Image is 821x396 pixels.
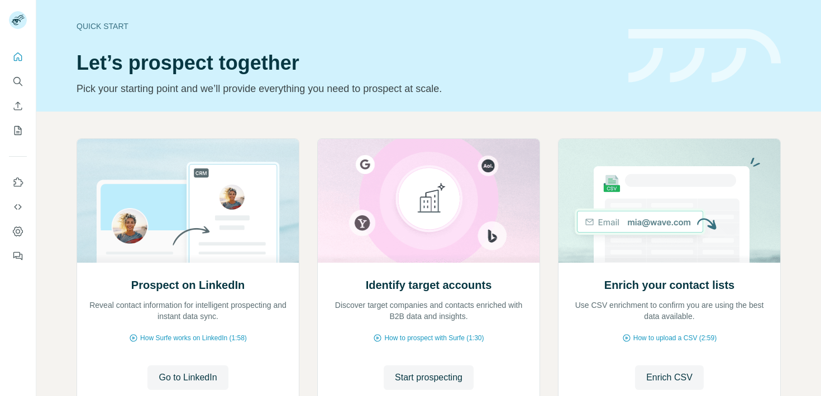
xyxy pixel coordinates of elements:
[9,246,27,266] button: Feedback
[9,96,27,116] button: Enrich CSV
[77,21,615,32] div: Quick start
[384,333,484,343] span: How to prospect with Surfe (1:30)
[646,371,693,384] span: Enrich CSV
[9,197,27,217] button: Use Surfe API
[558,139,781,263] img: Enrich your contact lists
[395,371,462,384] span: Start prospecting
[131,277,245,293] h2: Prospect on LinkedIn
[9,221,27,242] button: Dashboard
[9,71,27,91] button: Search
[384,365,474,390] button: Start prospecting
[570,300,769,322] p: Use CSV enrichment to confirm you are using the best data available.
[147,365,228,390] button: Go to LinkedIn
[9,120,27,141] button: My lists
[9,47,27,67] button: Quick start
[88,300,288,322] p: Reveal contact information for intelligent prospecting and instant data sync.
[140,333,247,343] span: How Surfe works on LinkedIn (1:58)
[159,371,217,384] span: Go to LinkedIn
[317,139,540,263] img: Identify target accounts
[77,139,299,263] img: Prospect on LinkedIn
[329,300,528,322] p: Discover target companies and contacts enriched with B2B data and insights.
[628,29,781,83] img: banner
[77,81,615,96] p: Pick your starting point and we’ll provide everything you need to prospect at scale.
[635,365,704,390] button: Enrich CSV
[77,52,615,74] h1: Let’s prospect together
[604,277,734,293] h2: Enrich your contact lists
[366,277,492,293] h2: Identify target accounts
[9,172,27,192] button: Use Surfe on LinkedIn
[633,333,717,343] span: How to upload a CSV (2:59)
